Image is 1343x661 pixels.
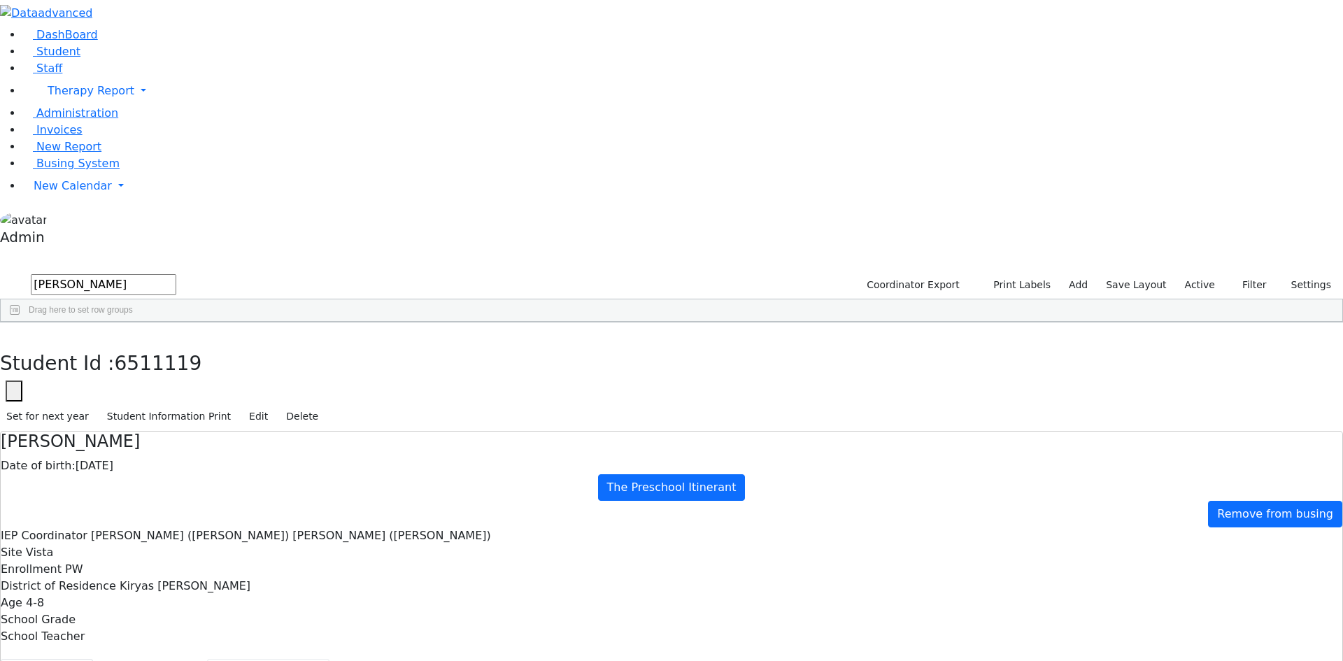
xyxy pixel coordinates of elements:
span: Invoices [36,123,83,136]
span: 6511119 [115,352,202,375]
label: Site [1,544,22,561]
label: School Grade [1,611,76,628]
label: Age [1,595,22,611]
span: New Calendar [34,179,112,192]
div: [DATE] [1,457,1342,474]
a: Add [1063,274,1094,296]
span: Therapy Report [48,84,134,97]
span: Busing System [36,157,120,170]
span: Drag here to set row groups [29,305,133,315]
a: Administration [22,106,118,120]
span: Student [36,45,80,58]
a: Student [22,45,80,58]
span: [PERSON_NAME] ([PERSON_NAME]) [PERSON_NAME] ([PERSON_NAME]) [91,529,491,542]
label: IEP Coordinator [1,527,87,544]
a: Invoices [22,123,83,136]
a: The Preschool Itinerant [598,474,746,501]
a: Remove from busing [1208,501,1342,527]
a: New Calendar [22,172,1343,200]
button: Edit [243,406,274,427]
button: Save Layout [1100,274,1172,296]
a: Busing System [22,157,120,170]
span: Kiryas [PERSON_NAME] [120,579,250,592]
span: Administration [36,106,118,120]
label: Active [1179,274,1221,296]
label: School Teacher [1,628,85,645]
h4: [PERSON_NAME] [1,432,1342,452]
button: Coordinator Export [858,274,966,296]
span: Staff [36,62,62,75]
a: Therapy Report [22,77,1343,105]
button: Delete [280,406,325,427]
a: Staff [22,62,62,75]
span: Vista [26,546,53,559]
button: Student Information Print [101,406,237,427]
input: Search [31,274,176,295]
span: 4-8 [26,596,44,609]
button: Filter [1224,274,1273,296]
span: DashBoard [36,28,98,41]
label: Enrollment [1,561,62,578]
a: DashBoard [22,28,98,41]
span: Remove from busing [1217,507,1333,520]
span: New Report [36,140,101,153]
label: District of Residence [1,578,116,595]
label: Date of birth: [1,457,76,474]
span: PW [65,562,83,576]
a: New Report [22,140,101,153]
button: Print Labels [977,274,1057,296]
button: Settings [1273,274,1337,296]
